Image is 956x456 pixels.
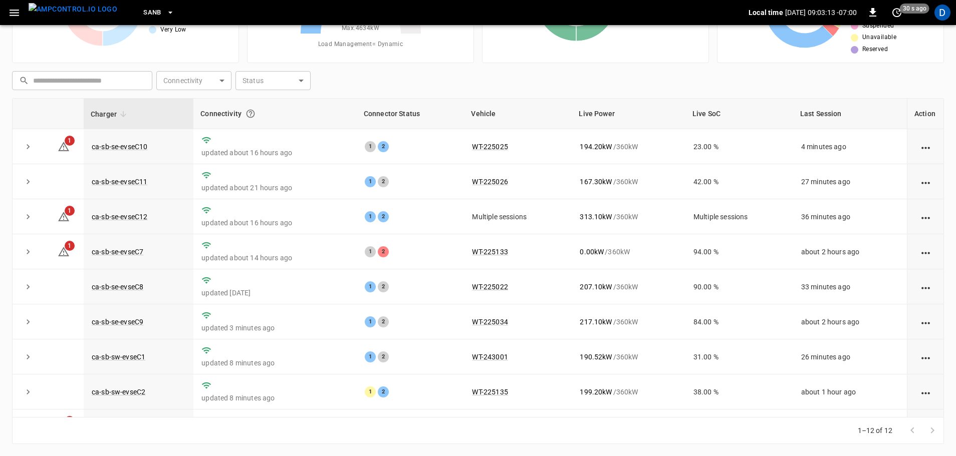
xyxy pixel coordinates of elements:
[580,212,677,222] div: / 360 kW
[378,176,389,187] div: 2
[793,409,907,444] td: about 2 hours ago
[139,3,178,23] button: SanB
[200,105,350,123] div: Connectivity
[365,246,376,257] div: 1
[793,164,907,199] td: 27 minutes ago
[92,213,147,221] a: ca-sb-se-evseC12
[900,4,929,14] span: 30 s ago
[862,45,888,55] span: Reserved
[21,384,36,399] button: expand row
[793,129,907,164] td: 4 minutes ago
[749,8,783,18] p: Local time
[21,139,36,154] button: expand row
[919,177,932,187] div: action cell options
[580,387,677,397] div: / 360 kW
[21,314,36,329] button: expand row
[21,279,36,294] button: expand row
[92,283,143,291] a: ca-sb-se-evseC8
[472,388,508,396] a: WT-225135
[685,304,793,339] td: 84.00 %
[862,21,894,31] span: Suspended
[378,281,389,292] div: 2
[378,211,389,222] div: 2
[472,318,508,326] a: WT-225034
[685,409,793,444] td: 79.00 %
[378,316,389,327] div: 2
[580,247,677,257] div: / 360 kW
[858,425,893,435] p: 1–12 of 12
[785,8,857,18] p: [DATE] 09:03:13 -07:00
[580,282,677,292] div: / 360 kW
[580,142,612,152] p: 194.20 kW
[357,99,464,129] th: Connector Status
[472,353,508,361] a: WT-243001
[793,339,907,374] td: 26 minutes ago
[580,352,612,362] p: 190.52 kW
[21,244,36,259] button: expand row
[92,248,143,256] a: ca-sb-se-evseC7
[201,323,349,333] p: updated 3 minutes ago
[58,247,70,255] a: 1
[201,393,349,403] p: updated 8 minutes ago
[862,33,896,43] span: Unavailable
[201,253,349,263] p: updated about 14 hours ago
[365,141,376,152] div: 1
[580,177,612,187] p: 167.30 kW
[464,99,572,129] th: Vehicle
[793,269,907,304] td: 33 minutes ago
[21,349,36,364] button: expand row
[365,316,376,327] div: 1
[378,351,389,362] div: 2
[365,176,376,187] div: 1
[580,317,677,327] div: / 360 kW
[65,206,75,216] span: 1
[92,178,147,186] a: ca-sb-se-evseC11
[685,99,793,129] th: Live SoC
[580,177,677,187] div: / 360 kW
[378,386,389,397] div: 2
[919,317,932,327] div: action cell options
[934,5,950,21] div: profile-icon
[919,142,932,152] div: action cell options
[580,282,612,292] p: 207.10 kW
[580,212,612,222] p: 313.10 kW
[572,99,685,129] th: Live Power
[201,218,349,228] p: updated about 16 hours ago
[919,352,932,362] div: action cell options
[92,388,145,396] a: ca-sb-sw-evseC2
[91,108,130,120] span: Charger
[580,317,612,327] p: 217.10 kW
[365,351,376,362] div: 1
[919,247,932,257] div: action cell options
[793,304,907,339] td: about 2 hours ago
[65,416,75,426] span: 1
[143,7,161,19] span: SanB
[907,99,943,129] th: Action
[92,143,147,151] a: ca-sb-se-evseC10
[685,129,793,164] td: 23.00 %
[685,374,793,409] td: 38.00 %
[685,234,793,269] td: 94.00 %
[793,99,907,129] th: Last Session
[919,212,932,222] div: action cell options
[580,247,604,257] p: 0.00 kW
[365,211,376,222] div: 1
[201,183,349,193] p: updated about 21 hours ago
[29,3,117,16] img: ampcontrol.io logo
[58,142,70,150] a: 1
[580,352,677,362] div: / 360 kW
[919,387,932,397] div: action cell options
[685,199,793,234] td: Multiple sessions
[65,136,75,146] span: 1
[242,105,260,123] button: Connection between the charger and our software.
[889,5,905,21] button: set refresh interval
[793,374,907,409] td: about 1 hour ago
[472,248,508,256] a: WT-225133
[365,281,376,292] div: 1
[580,387,612,397] p: 199.20 kW
[160,25,186,35] span: Very Low
[21,209,36,224] button: expand row
[580,142,677,152] div: / 360 kW
[201,288,349,298] p: updated [DATE]
[318,40,403,50] span: Load Management = Dynamic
